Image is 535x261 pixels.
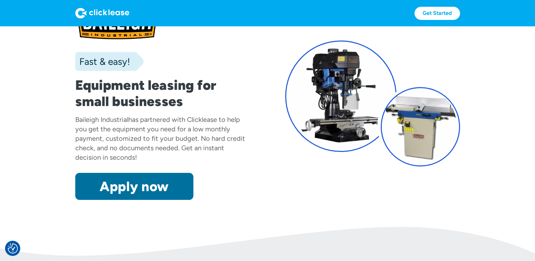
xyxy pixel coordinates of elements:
img: Revisit consent button [8,243,18,254]
div: Fast & easy! [75,55,130,68]
h1: Equipment leasing for small businesses [75,77,250,109]
a: Apply now [75,173,193,200]
button: Consent Preferences [8,243,18,254]
div: has partnered with Clicklease to help you get the equipment you need for a low monthly payment, c... [75,115,245,161]
a: Get Started [414,7,460,20]
img: Logo [75,8,129,19]
div: Baileigh Industrial [75,115,128,124]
